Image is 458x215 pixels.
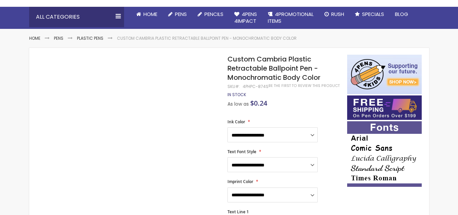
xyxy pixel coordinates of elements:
a: Be the first to review this product [268,83,340,88]
div: 4PHPC-874S [243,84,268,89]
span: Blog [395,11,408,18]
span: Specials [362,11,384,18]
a: Blog [390,7,414,22]
img: 4pens 4 kids [347,55,422,94]
span: Custom Cambria Plastic Retractable Ballpoint Pen - Monochromatic Body Color [227,54,320,82]
li: Custom Cambria Plastic Retractable Ballpoint Pen - Monochromatic Body Color [117,36,297,41]
div: All Categories [29,7,124,27]
a: Rush [319,7,350,22]
a: Pens [54,35,63,41]
span: Rush [331,11,344,18]
a: Pencils [192,7,229,22]
span: As low as [227,101,249,107]
span: $0.24 [250,98,267,108]
span: Text Line 1 [227,209,249,215]
a: Specials [350,7,390,22]
a: Pens [163,7,192,22]
span: Home [143,11,157,18]
a: Plastic Pens [77,35,103,41]
span: 4Pens 4impact [234,11,257,24]
span: In stock [227,92,246,97]
span: Pens [175,11,187,18]
img: font-personalization-examples [347,121,422,187]
a: 4PROMOTIONALITEMS [262,7,319,29]
span: Pencils [204,11,223,18]
span: 4PROMOTIONAL ITEMS [268,11,314,24]
span: Ink Color [227,119,245,125]
a: Home [29,35,40,41]
a: 4Pens4impact [229,7,262,29]
span: Text Font Style [227,149,256,155]
div: Availability [227,92,246,97]
img: Free shipping on orders over $199 [347,95,422,120]
span: Imprint Color [227,179,253,184]
a: Home [131,7,163,22]
strong: SKU [227,84,240,89]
